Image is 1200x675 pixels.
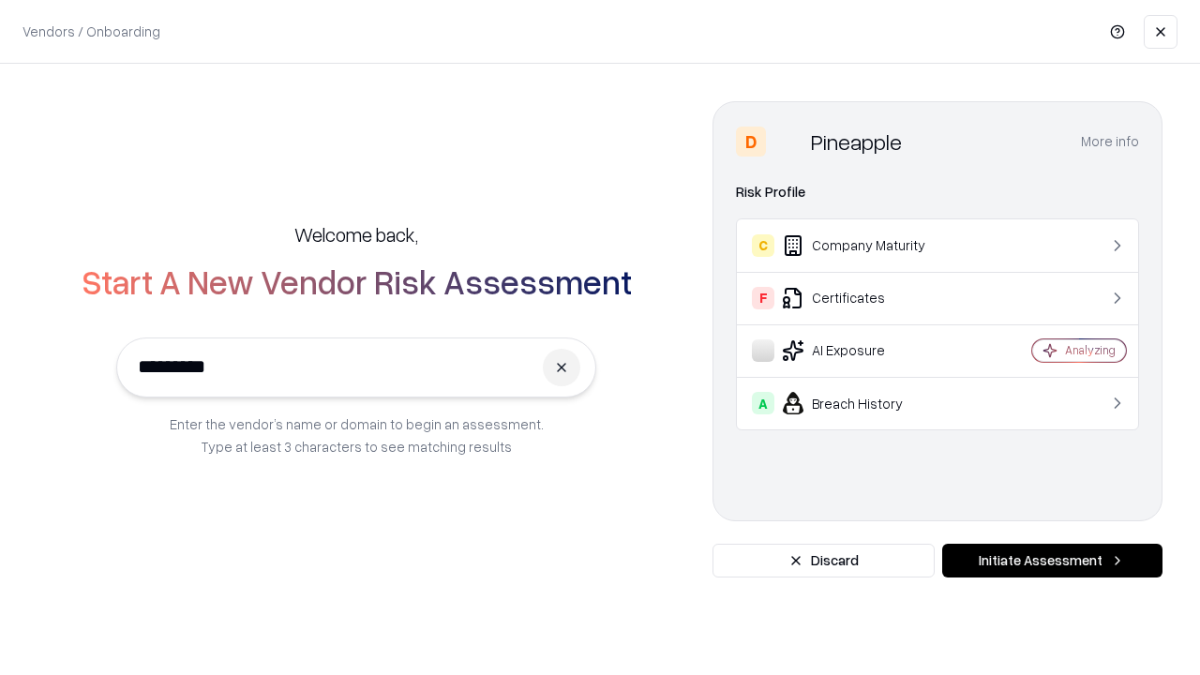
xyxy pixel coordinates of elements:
[942,544,1162,577] button: Initiate Assessment
[752,392,976,414] div: Breach History
[294,221,418,247] h5: Welcome back,
[712,544,935,577] button: Discard
[736,181,1139,203] div: Risk Profile
[752,392,774,414] div: A
[752,287,976,309] div: Certificates
[82,262,632,300] h2: Start A New Vendor Risk Assessment
[773,127,803,157] img: Pineapple
[22,22,160,41] p: Vendors / Onboarding
[752,339,976,362] div: AI Exposure
[170,412,544,457] p: Enter the vendor’s name or domain to begin an assessment. Type at least 3 characters to see match...
[1065,342,1116,358] div: Analyzing
[752,234,774,257] div: C
[1081,125,1139,158] button: More info
[811,127,902,157] div: Pineapple
[736,127,766,157] div: D
[752,287,774,309] div: F
[752,234,976,257] div: Company Maturity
